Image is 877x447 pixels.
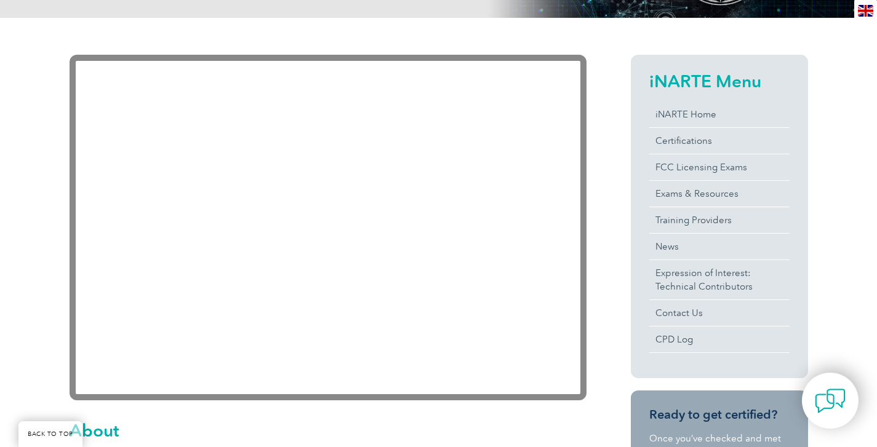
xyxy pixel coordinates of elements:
[649,207,790,233] a: Training Providers
[649,260,790,299] a: Expression of Interest:Technical Contributors
[858,5,873,17] img: en
[649,234,790,259] a: News
[649,101,790,127] a: iNARTE Home
[649,326,790,352] a: CPD Log
[70,55,587,400] iframe: YouTube video player
[18,421,82,447] a: BACK TO TOP
[815,386,846,416] img: contact-chat.png
[649,407,790,422] h3: Ready to get certified?
[70,421,587,440] h2: About
[649,181,790,207] a: Exams & Resources
[649,154,790,180] a: FCC Licensing Exams
[649,71,790,91] h2: iNARTE Menu
[649,300,790,326] a: Contact Us
[649,128,790,154] a: Certifications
